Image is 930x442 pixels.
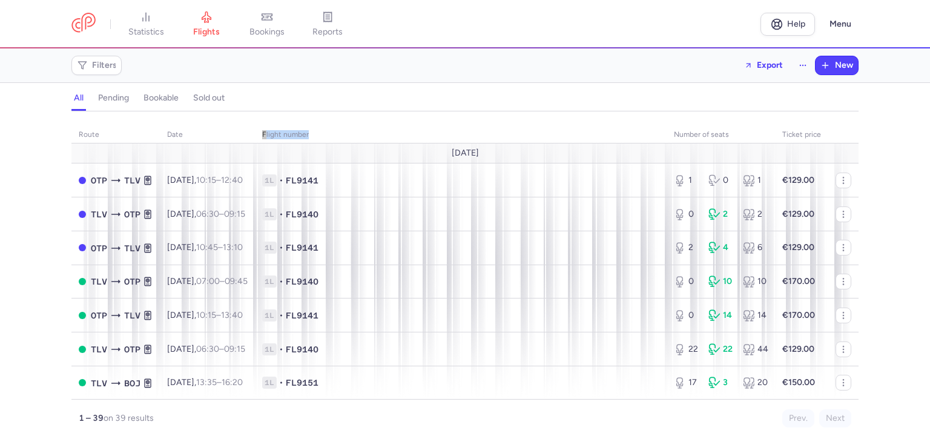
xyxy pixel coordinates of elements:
[91,174,107,187] span: OTP
[91,309,107,322] span: OTP
[782,409,814,427] button: Prev.
[262,343,277,355] span: 1L
[708,242,733,254] div: 4
[167,175,243,185] span: [DATE],
[196,276,248,286] span: –
[708,377,733,389] div: 3
[71,126,160,144] th: route
[708,343,733,355] div: 22
[116,11,176,38] a: statistics
[223,242,243,252] time: 13:10
[224,344,245,354] time: 09:15
[782,242,814,252] strong: €129.00
[279,377,283,389] span: •
[124,343,140,356] span: OTP
[143,93,179,104] h4: bookable
[782,310,815,320] strong: €170.00
[708,174,733,186] div: 0
[249,27,285,38] span: bookings
[167,344,245,354] span: [DATE],
[176,11,237,38] a: flights
[196,310,216,320] time: 10:15
[816,56,858,74] button: New
[124,309,140,322] span: TLV
[743,275,768,288] div: 10
[262,377,277,389] span: 1L
[224,209,245,219] time: 09:15
[196,377,217,388] time: 13:35
[286,377,318,389] span: FL9151
[71,13,96,35] a: CitizenPlane red outlined logo
[743,242,768,254] div: 6
[279,242,283,254] span: •
[279,174,283,186] span: •
[98,93,129,104] h4: pending
[743,377,768,389] div: 20
[757,61,783,70] span: Export
[167,209,245,219] span: [DATE],
[782,377,815,388] strong: €150.00
[262,242,277,254] span: 1L
[822,13,859,36] button: Menu
[708,208,733,220] div: 2
[760,13,815,36] a: Help
[196,276,220,286] time: 07:00
[674,275,699,288] div: 0
[452,148,479,158] span: [DATE]
[674,377,699,389] div: 17
[196,310,243,320] span: –
[255,126,667,144] th: Flight number
[225,276,248,286] time: 09:45
[736,56,791,75] button: Export
[128,27,164,38] span: statistics
[674,343,699,355] div: 22
[124,208,140,221] span: OTP
[708,275,733,288] div: 10
[196,377,243,388] span: –
[286,275,318,288] span: FL9140
[196,242,218,252] time: 10:45
[262,208,277,220] span: 1L
[674,242,699,254] div: 2
[312,27,343,38] span: reports
[787,19,805,28] span: Help
[221,175,243,185] time: 12:40
[297,11,358,38] a: reports
[124,275,140,288] span: OTP
[743,309,768,322] div: 14
[286,309,318,322] span: FL9141
[196,242,243,252] span: –
[674,174,699,186] div: 1
[91,275,107,288] span: TLV
[835,61,853,70] span: New
[221,310,243,320] time: 13:40
[782,344,814,354] strong: €129.00
[782,175,814,185] strong: €129.00
[262,309,277,322] span: 1L
[91,377,107,390] span: TLV
[196,209,219,219] time: 06:30
[196,175,216,185] time: 10:15
[667,126,775,144] th: number of seats
[91,208,107,221] span: TLV
[262,174,277,186] span: 1L
[674,208,699,220] div: 0
[167,242,243,252] span: [DATE],
[743,343,768,355] div: 44
[167,310,243,320] span: [DATE],
[782,276,815,286] strong: €170.00
[237,11,297,38] a: bookings
[196,175,243,185] span: –
[193,93,225,104] h4: sold out
[286,242,318,254] span: FL9141
[286,343,318,355] span: FL9140
[222,377,243,388] time: 16:20
[743,174,768,186] div: 1
[91,343,107,356] span: TLV
[193,27,220,38] span: flights
[279,275,283,288] span: •
[279,343,283,355] span: •
[79,413,104,423] strong: 1 – 39
[104,413,154,423] span: on 39 results
[279,309,283,322] span: •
